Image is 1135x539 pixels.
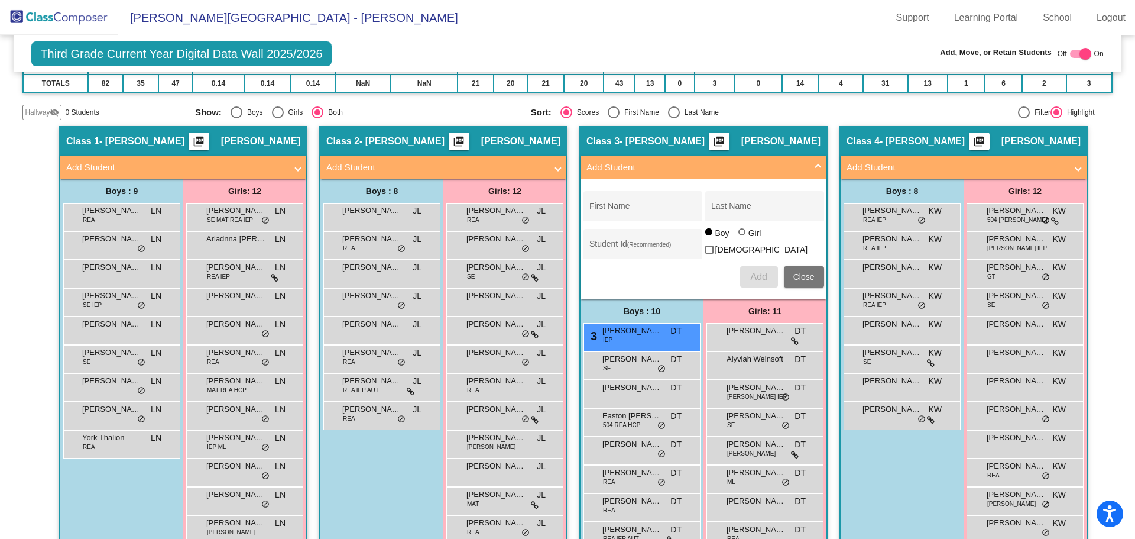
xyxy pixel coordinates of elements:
[275,404,286,416] span: LN
[467,386,479,395] span: REA
[670,353,682,366] span: DT
[1052,205,1066,217] span: KW
[680,107,719,118] div: Last Name
[413,375,421,388] span: JL
[531,107,552,118] span: Sort:
[715,227,729,239] div: Boy
[323,107,343,118] div: Both
[23,75,88,92] td: TOTALS
[413,262,421,274] span: JL
[657,450,666,459] span: do_not_disturb_alt
[1030,107,1050,118] div: Filter
[987,404,1046,415] span: [PERSON_NAME]
[261,358,270,367] span: do_not_disturb_alt
[137,244,145,254] span: do_not_disturb_alt
[31,41,331,66] span: Third Grade Current Year Digital Data Wall 2025/2026
[261,443,270,453] span: do_not_disturb_alt
[452,135,466,152] mat-icon: picture_as_pdf
[794,382,806,394] span: DT
[206,460,265,472] span: [PERSON_NAME]
[862,290,922,302] span: [PERSON_NAME]
[863,244,886,253] span: REA IEP
[82,404,141,415] span: [PERSON_NAME] [PERSON_NAME]
[969,133,990,150] button: Print Students Details
[665,75,695,92] td: 0
[466,205,526,217] span: [PERSON_NAME]
[207,357,219,366] span: REA
[715,243,808,257] span: [DEMOGRAPHIC_DATA]
[221,135,300,147] span: [PERSON_NAME]
[467,272,475,281] span: SE
[727,421,735,430] span: SE
[712,135,726,152] mat-icon: picture_as_pdf
[151,432,161,444] span: LN
[740,266,778,288] button: Add
[1052,233,1066,246] span: KW
[987,272,995,281] span: GT
[794,410,806,422] span: DT
[397,244,406,254] span: do_not_disturb_alt
[917,216,926,225] span: do_not_disturb_alt
[917,415,926,424] span: do_not_disturb_alt
[940,47,1052,59] span: Add, Move, or Retain Students
[494,75,527,92] td: 20
[1058,49,1067,59] span: Off
[964,179,1087,203] div: Girls: 12
[537,432,546,444] span: JL
[987,262,1046,273] span: [PERSON_NAME]
[586,161,806,175] mat-panel-title: Add Student
[670,325,682,337] span: DT
[727,467,786,479] span: [PERSON_NAME]
[189,133,209,150] button: Print Students Details
[727,325,786,337] span: [PERSON_NAME]
[443,179,566,203] div: Girls: 12
[1033,8,1081,27] a: School
[695,75,735,92] td: 3
[521,244,530,254] span: do_not_disturb_alt
[275,233,286,246] span: LN
[25,107,50,118] span: Hallway
[657,364,666,374] span: do_not_disturb_alt
[1066,75,1112,92] td: 3
[586,135,620,147] span: Class 3
[343,414,355,423] span: REA
[1052,262,1066,274] span: KW
[151,233,161,246] span: LN
[987,290,1046,302] span: [PERSON_NAME]
[527,75,564,92] td: 21
[863,357,871,366] span: SE
[862,347,922,359] span: [PERSON_NAME]
[342,233,401,245] span: [PERSON_NAME]
[748,227,761,239] div: Girl
[193,75,244,92] td: 0.14
[847,161,1066,175] mat-panel-title: Add Student
[261,216,270,225] span: do_not_disturb_alt
[359,135,445,147] span: - [PERSON_NAME]
[987,347,1046,359] span: [PERSON_NAME]
[603,364,611,373] span: SE
[206,347,265,359] span: [PERSON_NAME]
[928,318,942,331] span: KW
[206,404,265,415] span: [PERSON_NAME]
[466,460,526,472] span: [PERSON_NAME]
[794,467,806,479] span: DT
[1052,460,1066,473] span: KW
[985,75,1022,92] td: 6
[711,206,818,215] input: Last Name
[342,318,401,330] span: [PERSON_NAME]
[602,467,661,479] span: [PERSON_NAME]
[602,438,661,450] span: [PERSON_NAME]
[466,347,526,359] span: [PERSON_NAME]
[413,205,421,217] span: JL
[589,244,696,253] input: Student Id
[531,106,858,118] mat-radio-group: Select an option
[1062,107,1095,118] div: Highlight
[928,347,942,359] span: KW
[291,75,335,92] td: 0.14
[880,135,965,147] span: - [PERSON_NAME]
[397,415,406,424] span: do_not_disturb_alt
[862,375,922,387] span: [PERSON_NAME]
[342,262,401,273] span: [PERSON_NAME]
[1022,75,1066,92] td: 2
[602,410,661,422] span: Easton [PERSON_NAME]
